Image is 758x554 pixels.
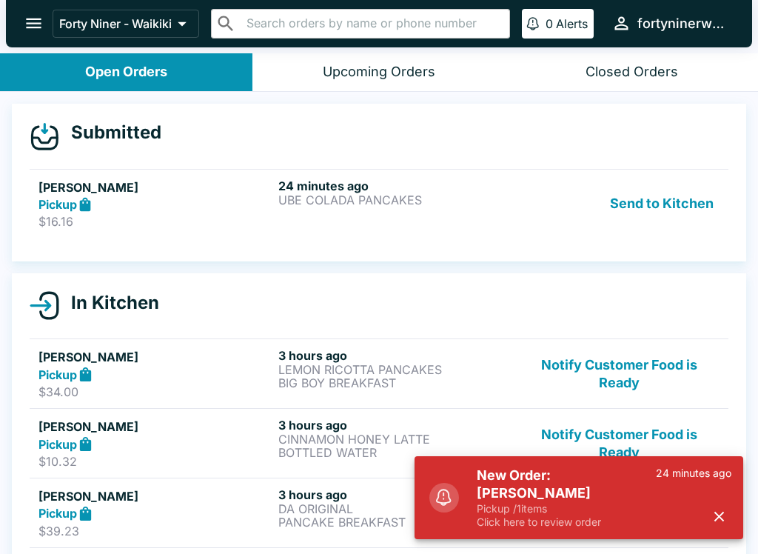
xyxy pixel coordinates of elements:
[59,16,172,31] p: Forty Niner - Waikiki
[15,4,53,42] button: open drawer
[38,524,272,538] p: $39.23
[546,16,553,31] p: 0
[604,178,720,230] button: Send to Kitchen
[278,433,512,446] p: CINNAMON HONEY LATTE
[477,515,656,529] p: Click here to review order
[519,418,720,469] button: Notify Customer Food is Ready
[38,418,272,435] h5: [PERSON_NAME]
[278,446,512,459] p: BOTTLED WATER
[30,408,728,478] a: [PERSON_NAME]Pickup$10.323 hours agoCINNAMON HONEY LATTEBOTTLED WATERNotify Customer Food is Ready
[656,467,731,480] p: 24 minutes ago
[278,502,512,515] p: DA ORIGINAL
[38,367,77,382] strong: Pickup
[278,515,512,529] p: PANCAKE BREAKFAST
[30,338,728,408] a: [PERSON_NAME]Pickup$34.003 hours agoLEMON RICOTTA PANCAKESBIG BOY BREAKFASTNotify Customer Food i...
[606,7,734,39] button: fortyninerwaikiki
[59,121,161,144] h4: Submitted
[38,454,272,469] p: $10.32
[59,292,159,314] h4: In Kitchen
[38,487,272,505] h5: [PERSON_NAME]
[30,169,728,238] a: [PERSON_NAME]Pickup$16.1624 minutes agoUBE COLADA PANCAKESSend to Kitchen
[38,506,77,521] strong: Pickup
[38,178,272,196] h5: [PERSON_NAME]
[30,478,728,547] a: [PERSON_NAME]Pickup$39.233 hours agoDA ORIGINALPANCAKE BREAKFASTNotify Customer Food is Ready
[278,418,512,433] h6: 3 hours ago
[278,178,512,193] h6: 24 minutes ago
[85,64,167,81] div: Open Orders
[637,15,728,33] div: fortyninerwaikiki
[556,16,588,31] p: Alerts
[38,384,272,399] p: $34.00
[38,214,272,229] p: $16.16
[242,13,503,34] input: Search orders by name or phone number
[278,348,512,363] h6: 3 hours ago
[38,348,272,366] h5: [PERSON_NAME]
[586,64,678,81] div: Closed Orders
[519,348,720,399] button: Notify Customer Food is Ready
[477,502,656,515] p: Pickup / 1 items
[477,467,656,502] h5: New Order: [PERSON_NAME]
[278,376,512,390] p: BIG BOY BREAKFAST
[53,10,199,38] button: Forty Niner - Waikiki
[38,437,77,452] strong: Pickup
[278,193,512,207] p: UBE COLADA PANCAKES
[38,197,77,212] strong: Pickup
[278,487,512,502] h6: 3 hours ago
[323,64,435,81] div: Upcoming Orders
[278,363,512,376] p: LEMON RICOTTA PANCAKES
